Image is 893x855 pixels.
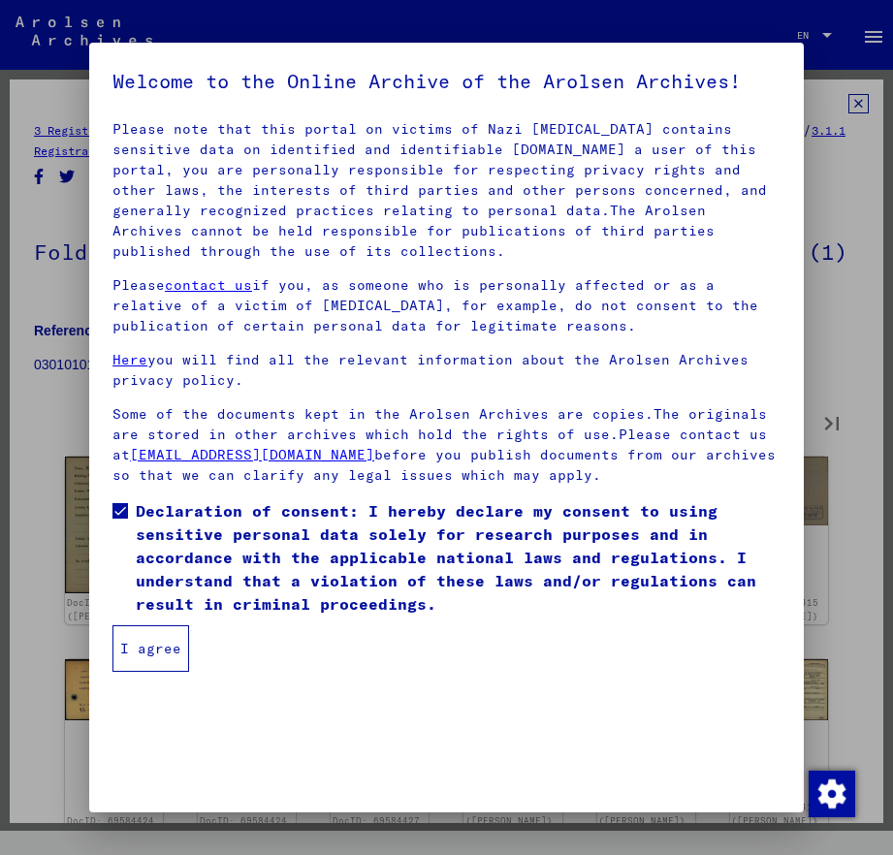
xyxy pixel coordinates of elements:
div: Change consent [808,770,854,816]
p: Please note that this portal on victims of Nazi [MEDICAL_DATA] contains sensitive data on identif... [112,119,781,262]
button: I agree [112,625,189,672]
a: [EMAIL_ADDRESS][DOMAIN_NAME] [130,446,374,463]
a: Here [112,351,147,368]
p: Some of the documents kept in the Arolsen Archives are copies.The originals are stored in other a... [112,404,781,486]
span: Declaration of consent: I hereby declare my consent to using sensitive personal data solely for r... [136,499,781,616]
img: Change consent [809,771,855,817]
p: Please if you, as someone who is personally affected or as a relative of a victim of [MEDICAL_DAT... [112,275,781,336]
p: you will find all the relevant information about the Arolsen Archives privacy policy. [112,350,781,391]
h5: Welcome to the Online Archive of the Arolsen Archives! [112,66,781,97]
a: contact us [165,276,252,294]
